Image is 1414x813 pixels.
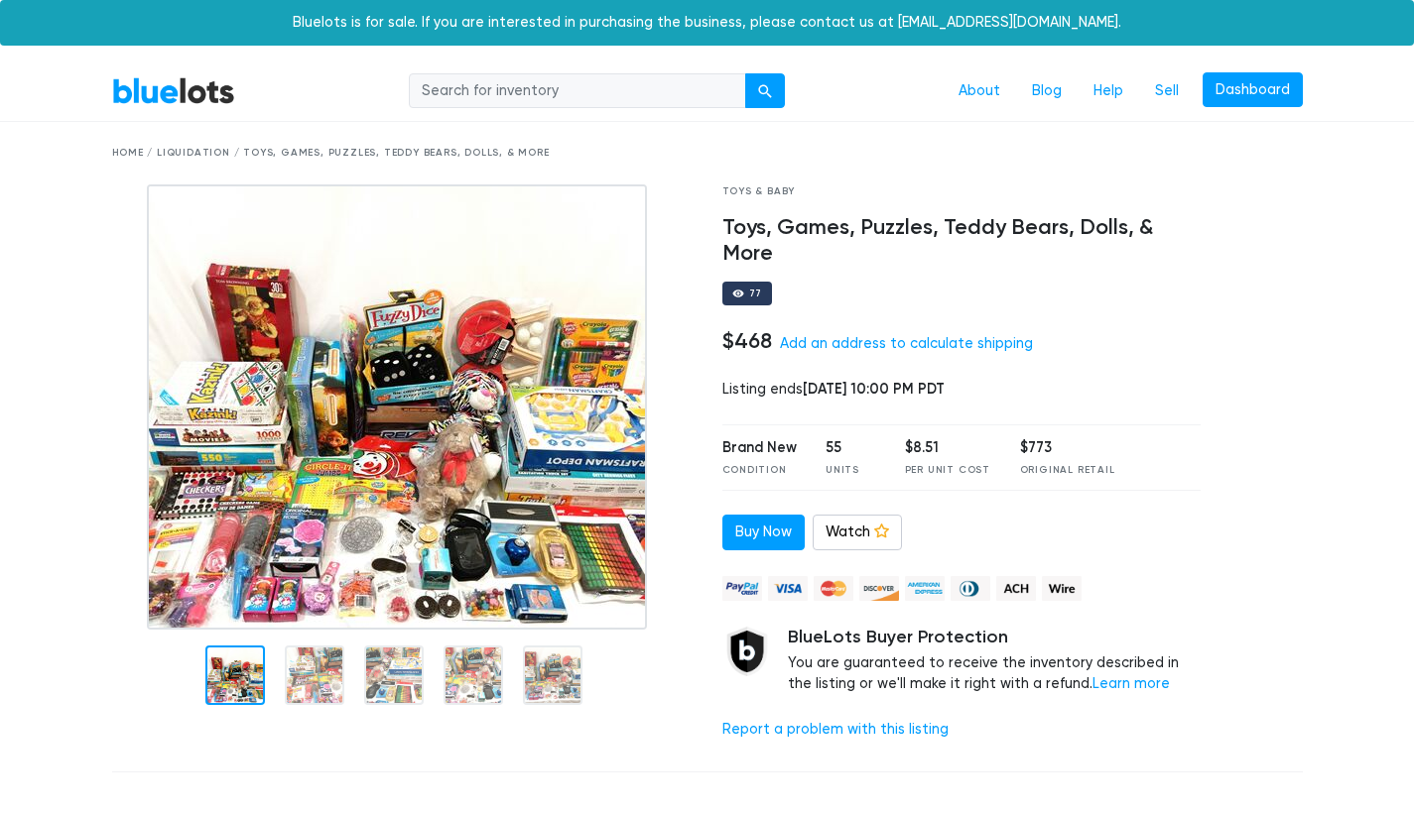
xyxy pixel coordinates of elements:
[813,515,902,550] a: Watch
[780,335,1033,352] a: Add an address to calculate shipping
[803,380,945,398] span: [DATE] 10:00 PM PDT
[1139,72,1195,110] a: Sell
[147,184,647,630] img: 27e2a98b-ce9c-4665-844c-42c009af2d5d-1752164510.jpg
[722,576,762,601] img: paypal_credit-80455e56f6e1299e8d57f40c0dcee7b8cd4ae79b9eccbfc37e2480457ba36de9.png
[1093,675,1170,692] a: Learn more
[768,576,808,601] img: visa-79caf175f036a155110d1892330093d4c38f53c55c9ec9e2c3a54a56571784bb.png
[826,463,875,478] div: Units
[905,463,990,478] div: Per Unit Cost
[951,576,990,601] img: diners_club-c48f30131b33b1bb0e5d0e2dbd43a8bea4cb12cb2961413e2f4250e06c020426.png
[859,576,899,601] img: discover-82be18ecfda2d062aad2762c1ca80e2d36a4073d45c9e0ffae68cd515fbd3d32.png
[905,576,945,601] img: american_express-ae2a9f97a040b4b41f6397f7637041a5861d5f99d0716c09922aba4e24c8547d.png
[788,627,1202,648] h5: BlueLots Buyer Protection
[1020,437,1115,459] div: $773
[1042,576,1082,601] img: wire-908396882fe19aaaffefbd8e17b12f2f29708bd78693273c0e28e3a24408487f.png
[722,379,1202,401] div: Listing ends
[905,437,990,459] div: $8.51
[788,627,1202,695] div: You are guaranteed to receive the inventory described in the listing or we'll make it right with ...
[1078,72,1139,110] a: Help
[112,76,235,105] a: BlueLots
[1016,72,1078,110] a: Blog
[943,72,1016,110] a: About
[722,463,797,478] div: Condition
[826,437,875,459] div: 55
[996,576,1036,601] img: ach-b7992fed28a4f97f893c574229be66187b9afb3f1a8d16a4691d3d3140a8ab00.png
[722,515,805,550] a: Buy Now
[1020,463,1115,478] div: Original Retail
[722,215,1202,267] h4: Toys, Games, Puzzles, Teddy Bears, Dolls, & More
[1203,72,1303,108] a: Dashboard
[814,576,853,601] img: mastercard-42073d1d8d11d6635de4c079ffdb20a4f30a903dc55d1612383a1b395dd17f39.png
[722,627,772,676] img: buyer_protection_shield-3b65640a83011c7d3ede35a8e5a80bfdfaa6a97447f0071c1475b91a4b0b3d01.png
[722,328,772,354] h4: $468
[722,184,1202,199] div: Toys & Baby
[749,289,763,298] div: 77
[722,437,797,459] div: Brand New
[112,146,1303,161] div: Home / Liquidation / Toys, Games, Puzzles, Teddy Bears, Dolls, & More
[722,721,949,738] a: Report a problem with this listing
[409,73,746,109] input: Search for inventory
